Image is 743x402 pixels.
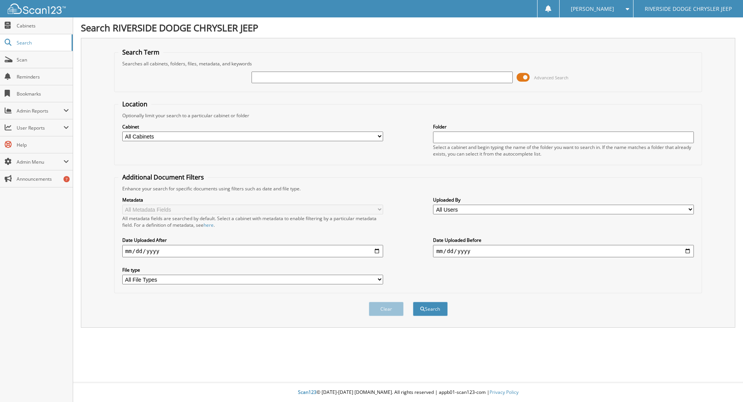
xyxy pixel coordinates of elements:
[17,159,63,165] span: Admin Menu
[122,237,383,243] label: Date Uploaded After
[433,144,694,157] div: Select a cabinet and begin typing the name of the folder you want to search in. If the name match...
[73,383,743,402] div: © [DATE]-[DATE] [DOMAIN_NAME]. All rights reserved | appb01-scan123-com |
[118,60,698,67] div: Searches all cabinets, folders, files, metadata, and keywords
[490,389,519,395] a: Privacy Policy
[17,142,69,148] span: Help
[122,123,383,130] label: Cabinet
[433,197,694,203] label: Uploaded By
[204,222,214,228] a: here
[369,302,404,316] button: Clear
[118,48,163,56] legend: Search Term
[17,108,63,114] span: Admin Reports
[298,389,317,395] span: Scan123
[17,39,68,46] span: Search
[118,100,151,108] legend: Location
[17,74,69,80] span: Reminders
[17,176,69,182] span: Announcements
[122,197,383,203] label: Metadata
[122,245,383,257] input: start
[63,176,70,182] div: 7
[17,22,69,29] span: Cabinets
[17,91,69,97] span: Bookmarks
[122,267,383,273] label: File type
[433,245,694,257] input: end
[81,21,735,34] h1: Search RIVERSIDE DODGE CHRYSLER JEEP
[17,56,69,63] span: Scan
[413,302,448,316] button: Search
[17,125,63,131] span: User Reports
[645,7,732,11] span: RIVERSIDE DODGE CHRYSLER JEEP
[118,112,698,119] div: Optionally limit your search to a particular cabinet or folder
[534,75,568,80] span: Advanced Search
[433,123,694,130] label: Folder
[571,7,614,11] span: [PERSON_NAME]
[433,237,694,243] label: Date Uploaded Before
[122,215,383,228] div: All metadata fields are searched by default. Select a cabinet with metadata to enable filtering b...
[118,173,208,181] legend: Additional Document Filters
[8,3,66,14] img: scan123-logo-white.svg
[118,185,698,192] div: Enhance your search for specific documents using filters such as date and file type.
